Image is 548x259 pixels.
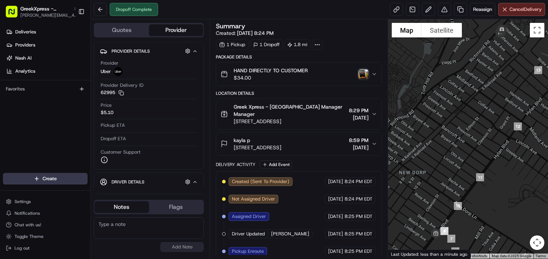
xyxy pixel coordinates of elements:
a: Deliveries [3,26,90,38]
span: Provider [101,60,118,66]
div: Package Details [216,54,382,60]
button: Notes [94,201,149,213]
button: GreekXpress - [GEOGRAPHIC_DATA][PERSON_NAME][EMAIL_ADDRESS][DOMAIN_NAME] [3,3,75,20]
div: Delivery Activity [216,162,255,167]
span: [DATE] [349,144,368,151]
button: Greek Xpress - [GEOGRAPHIC_DATA] Manager Manager[STREET_ADDRESS]8:29 PM[DATE] [216,99,382,129]
span: Driver Details [112,179,144,185]
span: Provider Delivery ID [101,82,144,89]
img: photo_proof_of_delivery image [358,69,368,79]
span: Create [43,175,57,182]
button: [PERSON_NAME][EMAIL_ADDRESS][DOMAIN_NAME] [20,12,78,18]
span: 8:59 PM [349,137,368,144]
span: [DATE] [328,178,343,185]
button: CancelDelivery [498,3,545,16]
span: Greek Xpress - [GEOGRAPHIC_DATA] Manager Manager [234,103,346,118]
span: Providers [15,42,35,48]
button: Provider Details [100,45,198,57]
div: 1.8 mi [284,40,311,50]
span: Price [101,102,112,109]
span: [PERSON_NAME] [271,231,309,237]
div: Location Details [216,90,382,96]
span: $34.00 [234,74,308,81]
span: Pickup ETA [101,122,125,129]
span: [STREET_ADDRESS] [234,118,346,125]
button: Show satellite imagery [422,23,462,37]
button: Show street map [392,23,422,37]
button: Driver Details [100,176,198,188]
button: Reassign [470,3,495,16]
div: Last Updated: less than a minute ago [388,250,471,259]
span: Deliveries [15,29,36,35]
span: Created (Sent To Provider) [232,178,289,185]
span: kayla p [234,137,250,144]
span: 8:29 PM [349,107,368,114]
span: Provider Details [112,48,150,54]
div: 11 [473,170,487,184]
span: Uber [101,68,111,75]
span: Toggle Theme [15,234,44,239]
span: [DATE] [328,231,343,237]
span: [DATE] [328,248,343,255]
button: Keyboard shortcuts [456,254,487,259]
h3: Summary [216,23,245,29]
span: Assigned Driver [232,213,266,220]
span: Reassign [473,6,492,13]
div: 10 [451,199,465,213]
span: Notifications [15,210,40,216]
span: Created: [216,29,274,37]
span: Analytics [15,68,35,74]
a: Analytics [3,65,90,77]
span: 8:25 PM EDT [344,213,372,220]
span: 8:25 PM EDT [344,231,372,237]
span: Settings [15,199,31,205]
span: [DATE] [349,114,368,121]
div: 9 [438,224,451,238]
a: Open this area in Google Maps (opens a new window) [390,249,414,259]
div: Favorites [3,83,88,95]
button: Add Event [260,160,292,169]
span: Nash AI [15,55,32,61]
div: 13 [531,63,545,77]
button: Quotes [94,24,149,36]
span: $5.10 [101,109,113,116]
span: [DATE] [328,196,343,202]
button: Log out [3,243,88,253]
span: 8:24 PM EDT [344,196,372,202]
div: 12 [511,120,525,133]
button: Settings [3,197,88,207]
a: Providers [3,39,90,51]
div: 1 Pickup [216,40,249,50]
span: 8:25 PM EDT [344,248,372,255]
span: Cancel Delivery [509,6,542,13]
button: HAND DIRECTLY TO CUSTOMER$34.00photo_proof_of_delivery image [216,62,382,86]
button: Create [3,173,88,185]
span: Driver Updated [232,231,265,237]
span: Pickup Enroute [232,248,264,255]
span: Chat with us! [15,222,41,228]
span: [STREET_ADDRESS] [234,144,281,151]
span: Log out [15,245,29,251]
span: Dropoff ETA [101,135,126,142]
span: Not Assigned Driver [232,196,275,202]
span: [DATE] [328,213,343,220]
img: Google [390,249,414,259]
span: [DATE] 8:24 PM [237,30,274,36]
button: Flags [149,201,204,213]
span: 8:24 PM EDT [344,178,372,185]
img: uber-new-logo.jpeg [114,67,122,76]
button: 62995 [101,89,124,96]
a: Nash AI [3,52,90,64]
button: GreekXpress - [GEOGRAPHIC_DATA] [20,5,70,12]
button: Toggle Theme [3,231,88,242]
span: Map data ©2025 Google [492,254,531,258]
span: HAND DIRECTLY TO CUSTOMER [234,67,308,74]
div: 7 [444,232,458,246]
div: 1 Dropoff [250,40,283,50]
button: Toggle fullscreen view [530,23,544,37]
span: Customer Support [101,149,141,155]
button: Map camera controls [530,235,544,250]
